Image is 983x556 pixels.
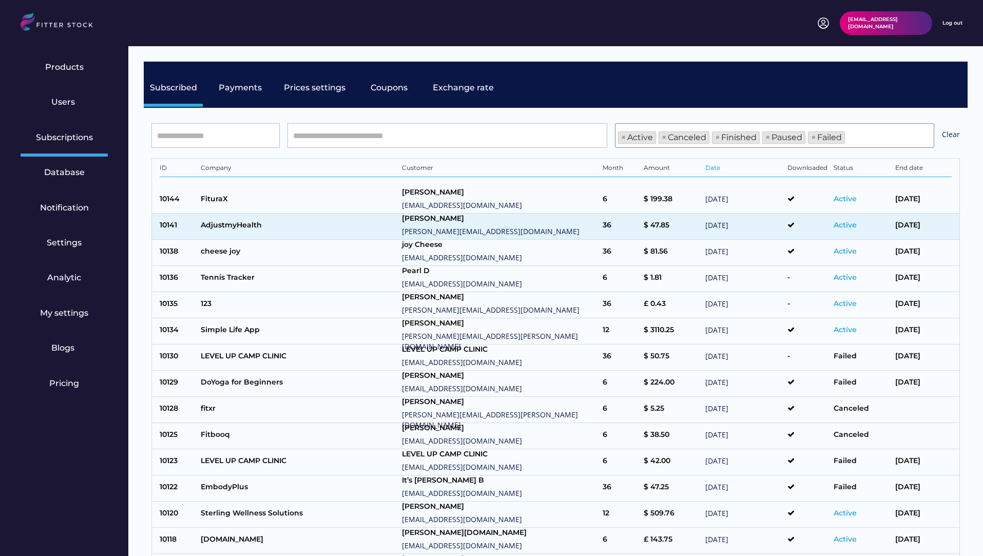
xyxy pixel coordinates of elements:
div: [EMAIL_ADDRESS][DOMAIN_NAME] [402,514,598,525]
div: [DATE] [895,325,952,338]
div: Active [834,273,890,285]
span: × [715,133,720,142]
iframe: chat widget [940,515,973,546]
div: DoYoga for Beginners [201,377,397,390]
img: profile-circle.svg [817,17,830,29]
div: Canceled [834,430,890,443]
div: Customer [402,164,598,174]
div: 36 [603,351,639,364]
div: It’s [PERSON_NAME] B [402,475,598,486]
div: [DATE] [895,377,952,390]
div: [DATE] [705,351,782,364]
div: [EMAIL_ADDRESS][DOMAIN_NAME] [402,279,598,289]
div: 10135 [160,299,196,312]
div: Settings [47,237,82,248]
div: [DATE] [895,194,952,207]
div: 10138 [160,246,196,259]
li: Canceled [659,131,709,144]
div: [DATE] [705,482,782,495]
div: $ 224.00 [644,377,700,390]
div: $ 1.81 [644,273,700,285]
div: Tennis Tracker [201,273,397,285]
div: 10136 [160,273,196,285]
div: [DATE] [705,534,782,547]
div: $ 42.00 [644,456,700,469]
div: LEVEL UP CAMP CLINIC [402,449,598,459]
div: Prices settings [284,82,345,93]
div: [EMAIL_ADDRESS][DOMAIN_NAME] [402,488,598,499]
div: [DATE] [895,246,952,259]
div: cheese joy [201,246,397,259]
div: [DATE] [895,299,952,312]
div: [DATE] [705,299,782,312]
div: [EMAIL_ADDRESS][DOMAIN_NAME] [402,200,598,210]
div: 36 [603,482,639,495]
div: 10144 [160,194,196,207]
div: [DATE] [895,273,952,285]
div: Active [834,194,890,207]
div: [PERSON_NAME][EMAIL_ADDRESS][DOMAIN_NAME] [402,226,598,237]
div: Notification [40,202,89,214]
div: 10128 [160,404,196,416]
iframe: chat widget [924,469,975,516]
div: Canceled [834,404,890,416]
li: Active [618,131,656,144]
div: £ 0.43 [644,299,700,312]
div: Blogs [51,342,77,354]
div: AdjustmyHealth [201,220,397,233]
div: 6 [603,430,639,443]
div: $ 47.25 [644,482,700,495]
span: × [765,133,770,142]
div: [DATE] [705,508,782,521]
div: Company [201,164,397,174]
div: $ 50.75 [644,351,700,364]
div: Fitbooq [201,430,397,443]
div: Active [834,299,890,312]
div: Failed [834,456,890,469]
div: [DATE] [895,220,952,233]
div: joy Cheese [402,240,598,250]
div: $ 38.50 [644,430,700,443]
div: [EMAIL_ADDRESS][DOMAIN_NAME] [848,16,924,30]
div: 10134 [160,325,196,338]
div: Payments [219,82,262,93]
div: [DATE] [895,482,952,495]
div: [EMAIL_ADDRESS][DOMAIN_NAME] [402,384,598,394]
div: End date [895,164,952,174]
div: 6 [603,377,639,390]
div: $ 81.56 [644,246,700,259]
div: [DATE] [895,456,952,469]
div: ID [160,164,196,174]
div: - [787,273,828,285]
div: 10129 [160,377,196,390]
div: [DATE] [705,430,782,443]
div: [PERSON_NAME][DOMAIN_NAME] [402,528,598,538]
div: 36 [603,246,639,259]
div: [DATE] [895,534,952,547]
div: Pearl D [402,266,598,276]
div: 36 [603,299,639,312]
div: 123 [201,299,397,312]
div: Active [834,246,890,259]
div: fitxr [201,404,397,416]
div: [DATE] [705,246,782,259]
div: 12 [603,325,639,338]
div: Users [51,97,77,108]
div: Active [834,508,890,521]
div: Failed [834,482,890,495]
div: 10130 [160,351,196,364]
div: [EMAIL_ADDRESS][DOMAIN_NAME] [402,541,598,551]
div: Subscriptions [36,132,93,143]
div: [EMAIL_ADDRESS][DOMAIN_NAME] [402,462,598,472]
div: [EMAIL_ADDRESS][DOMAIN_NAME] [402,253,598,263]
div: 36 [603,220,639,233]
div: [PERSON_NAME] [402,214,598,224]
span: × [621,133,626,142]
li: Failed [808,131,845,144]
img: LOGO.svg [21,13,102,34]
div: Downloaded [787,164,828,174]
div: 10118 [160,534,196,547]
div: [EMAIL_ADDRESS][DOMAIN_NAME] [402,357,598,368]
div: Failed [834,377,890,390]
div: Products [45,62,84,73]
